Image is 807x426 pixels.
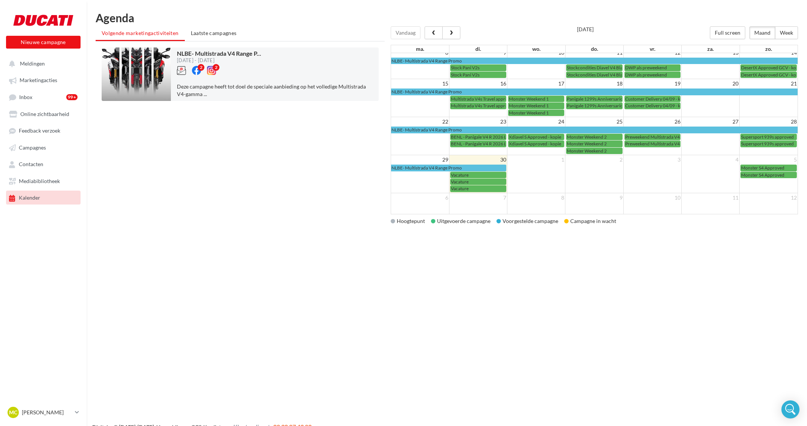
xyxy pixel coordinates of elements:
td: 27 [681,117,739,127]
td: 2 [565,155,623,165]
a: Online zichtbaarheid [5,107,82,121]
a: Campagnes [5,140,82,154]
span: Multistrada V4s Travel approved [451,103,515,108]
span: Monster Weekend 1 [509,96,549,102]
td: 26 [623,117,681,127]
a: NLBE- Multistrada V4 Range Promo [391,165,506,171]
a: Supersport 939s approved [740,134,797,140]
span: Campagnes [19,144,46,151]
button: Maand [749,26,775,39]
div: 99+ [66,94,78,100]
a: Xdiavel S Approved - kopie [508,140,564,147]
span: DWP als preweekend [625,65,667,70]
span: Kalender [19,195,40,201]
th: do. [565,45,623,53]
h1: Agenda [96,12,798,23]
span: NLBE- Multistrada V4 Range Promo [391,89,462,95]
div: [DATE] - [DATE] [177,58,261,63]
a: Xdiavel S Approved - kopie [508,134,564,140]
span: Stock Pani V2s [451,72,480,78]
span: Vacature [451,179,469,185]
a: BENL - Panigale V4 R 2026 Launch [450,134,506,140]
a: BENL - Panigale V4 R 2026 Launch [450,140,506,147]
span: Preweekend Multistrada V4 RS [625,134,686,140]
th: zo. [740,45,798,53]
div: Voorgestelde campagne [496,217,558,225]
td: 29 [391,155,449,165]
th: ma. [391,45,449,53]
span: Monster S4 Approved [741,172,784,178]
span: Meldingen [20,60,45,67]
span: Contacten [19,161,43,168]
a: Preweekend Multistrada V4 RS [624,134,681,140]
a: Monster Weekend 2 [566,134,622,140]
th: za. [682,45,740,53]
td: 24 [507,117,565,127]
span: Monster Weekend 1 [509,110,549,116]
td: 28 [740,117,798,127]
span: Stockcondities Diavel V4 Black Roadster [567,72,646,78]
td: 11 [681,193,739,202]
span: ... [257,50,261,57]
span: Preweekend Multistrada V4 RS [625,141,686,147]
td: 7 [449,193,507,202]
td: 21 [740,79,798,89]
a: NLBE- Multistrada V4 Range Promo [391,127,798,133]
span: Multistrada V4s Travel approved [451,96,515,102]
span: ... [204,91,207,97]
a: Multistrada V4s Travel approved [450,96,506,102]
a: Stock Pani V2s [450,64,506,71]
span: Xdiavel S Approved - kopie [509,141,561,147]
a: Mediabibliotheek [5,174,82,188]
span: Inbox [19,94,32,100]
a: Stock Pani V2s [450,72,506,78]
td: 4 [681,155,739,165]
td: 17 [507,79,565,89]
td: 19 [623,79,681,89]
a: Monster Weekend 1 [508,96,564,102]
span: Customer Delivery 04/09 - kopie [625,103,689,108]
button: Meldingen [5,56,79,70]
td: 15 [391,79,449,89]
p: [PERSON_NAME] [22,409,72,416]
span: Supersport 939s approved [741,134,794,140]
span: Panigale 1299s Anniversario [567,96,623,102]
td: 12 [740,193,798,202]
a: NLBE- Multistrada V4 Range Promo [391,58,798,64]
span: Xdiavel S Approved - kopie [509,134,561,140]
span: MC [9,409,17,416]
span: Deze campagne heeft tot doel de speciale aanbieding op het volledige Multistrada V4-gamma [177,83,366,97]
td: 10 [623,193,681,202]
td: 1 [507,155,565,165]
h2: [DATE] [577,26,594,32]
a: Monster Weekend 1 [508,102,564,109]
span: Vacature [451,186,469,191]
button: Full screen [710,26,745,39]
th: vr. [623,45,681,53]
span: NLBE- Multistrada V4 Range P [177,50,261,57]
a: NLBE- Multistrada V4 Range Promo [391,89,798,95]
a: Multistrada V4s Travel approved [450,102,506,109]
span: Monster Weekend 2 [567,148,607,154]
a: Stockcondities Diavel V4 Black Roadster [566,64,622,71]
span: Marketingacties [20,77,57,84]
a: Contacten [5,157,82,171]
a: Monster Weekend 2 [566,148,622,154]
td: 3 [623,155,681,165]
a: Monster S4 Approved [740,165,797,171]
span: NLBE- Multistrada V4 Range Promo [391,127,462,133]
a: Customer Delivery 04/09 - kopie [624,102,681,109]
div: Open Intercom Messenger [781,400,799,418]
td: 22 [391,117,449,127]
span: Vacature [451,172,469,178]
a: Vacature [450,185,506,192]
a: Inbox99+ [5,90,82,104]
a: Stockcondities Diavel V4 Black Roadster [566,72,622,78]
a: Feedback verzoek [5,124,82,137]
a: Monster Weekend 2 [566,140,622,147]
span: Laatste campagnes [191,30,237,36]
span: Mediabibliotheek [19,178,60,184]
span: DesertX Approved GCV - kopie [741,72,802,78]
a: DesertX Approved GCV - kopie [740,64,797,71]
span: DWP als preweekend [625,72,667,78]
